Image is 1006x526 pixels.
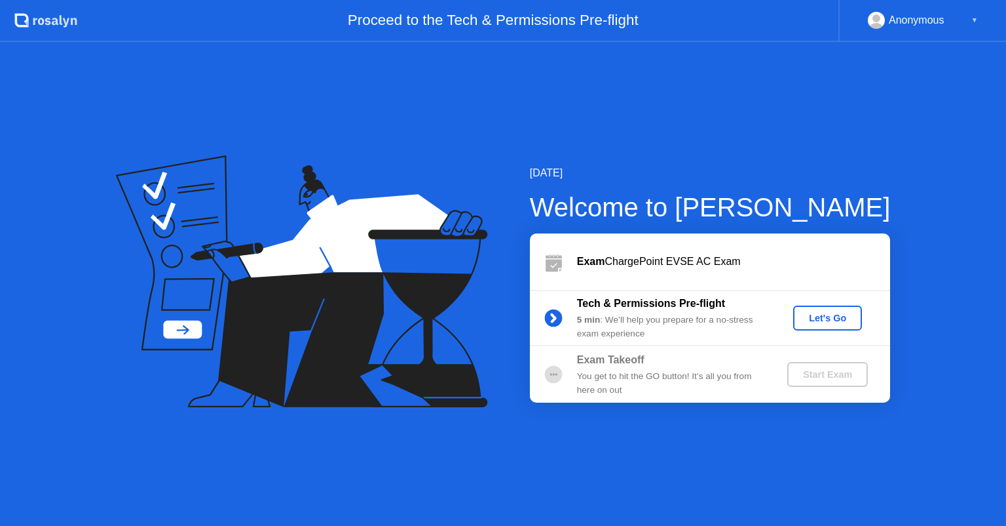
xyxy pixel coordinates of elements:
[787,362,868,387] button: Start Exam
[792,369,863,380] div: Start Exam
[577,370,766,397] div: You get to hit the GO button! It’s all you from here on out
[793,306,862,331] button: Let's Go
[577,314,766,340] div: : We’ll help you prepare for a no-stress exam experience
[577,298,725,309] b: Tech & Permissions Pre-flight
[798,313,857,323] div: Let's Go
[889,12,944,29] div: Anonymous
[577,354,644,365] b: Exam Takeoff
[971,12,978,29] div: ▼
[577,256,605,267] b: Exam
[530,165,891,181] div: [DATE]
[577,254,890,270] div: ChargePoint EVSE AC Exam
[530,188,891,227] div: Welcome to [PERSON_NAME]
[577,315,601,325] b: 5 min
